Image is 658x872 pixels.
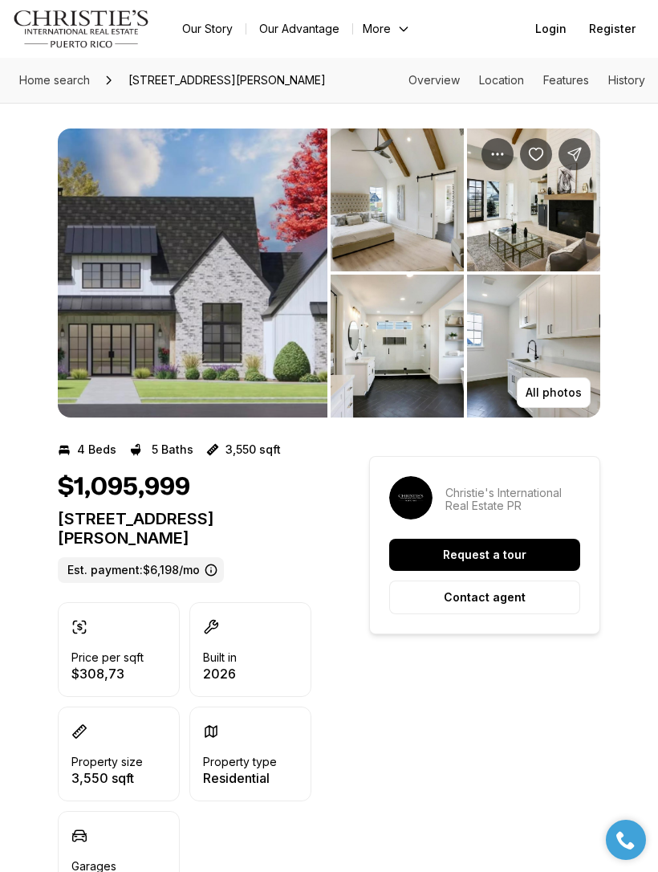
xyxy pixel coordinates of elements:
[152,443,193,456] p: 5 Baths
[543,73,589,87] a: Skip to: Features
[389,581,580,614] button: Contact agent
[443,548,526,561] p: Request a tour
[122,67,332,93] span: [STREET_ADDRESS][PERSON_NAME]
[589,22,636,35] span: Register
[58,128,327,418] li: 1 of 8
[13,67,96,93] a: Home search
[246,18,352,40] a: Our Advantage
[526,13,576,45] button: Login
[389,539,580,571] button: Request a tour
[58,557,224,583] label: Est. payment: $6,198/mo
[77,443,116,456] p: 4 Beds
[203,756,277,768] p: Property type
[579,13,645,45] button: Register
[331,275,464,418] button: View image gallery
[408,74,645,87] nav: Page section menu
[13,10,150,48] img: logo
[331,128,600,418] li: 2 of 8
[71,756,143,768] p: Property size
[203,667,237,680] p: 2026
[444,591,526,604] p: Contact agent
[479,73,524,87] a: Skip to: Location
[608,73,645,87] a: Skip to: History
[58,509,311,548] p: [STREET_ADDRESS][PERSON_NAME]
[353,18,420,40] button: More
[517,377,591,408] button: All photos
[520,138,552,170] button: Save Property: 4343 JULIANA LAKE DR
[203,772,277,784] p: Residential
[467,275,600,418] button: View image gallery
[408,73,460,87] a: Skip to: Overview
[526,386,582,399] p: All photos
[129,437,193,462] button: 5 Baths
[71,667,144,680] p: $308,73
[535,22,567,35] span: Login
[71,651,144,664] p: Price per sqft
[169,18,246,40] a: Our Story
[467,128,600,271] button: View image gallery
[58,128,600,418] div: Listing Photos
[481,138,514,170] button: Property options
[203,651,237,664] p: Built in
[445,487,580,512] p: Christie's International Real Estate PR
[331,128,464,271] button: View image gallery
[58,472,190,503] h1: $1,095,999
[558,138,591,170] button: Share Property: 4343 JULIANA LAKE DR
[225,443,281,456] p: 3,550 sqft
[19,73,90,87] span: Home search
[71,772,143,784] p: 3,550 sqft
[58,128,327,418] button: View image gallery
